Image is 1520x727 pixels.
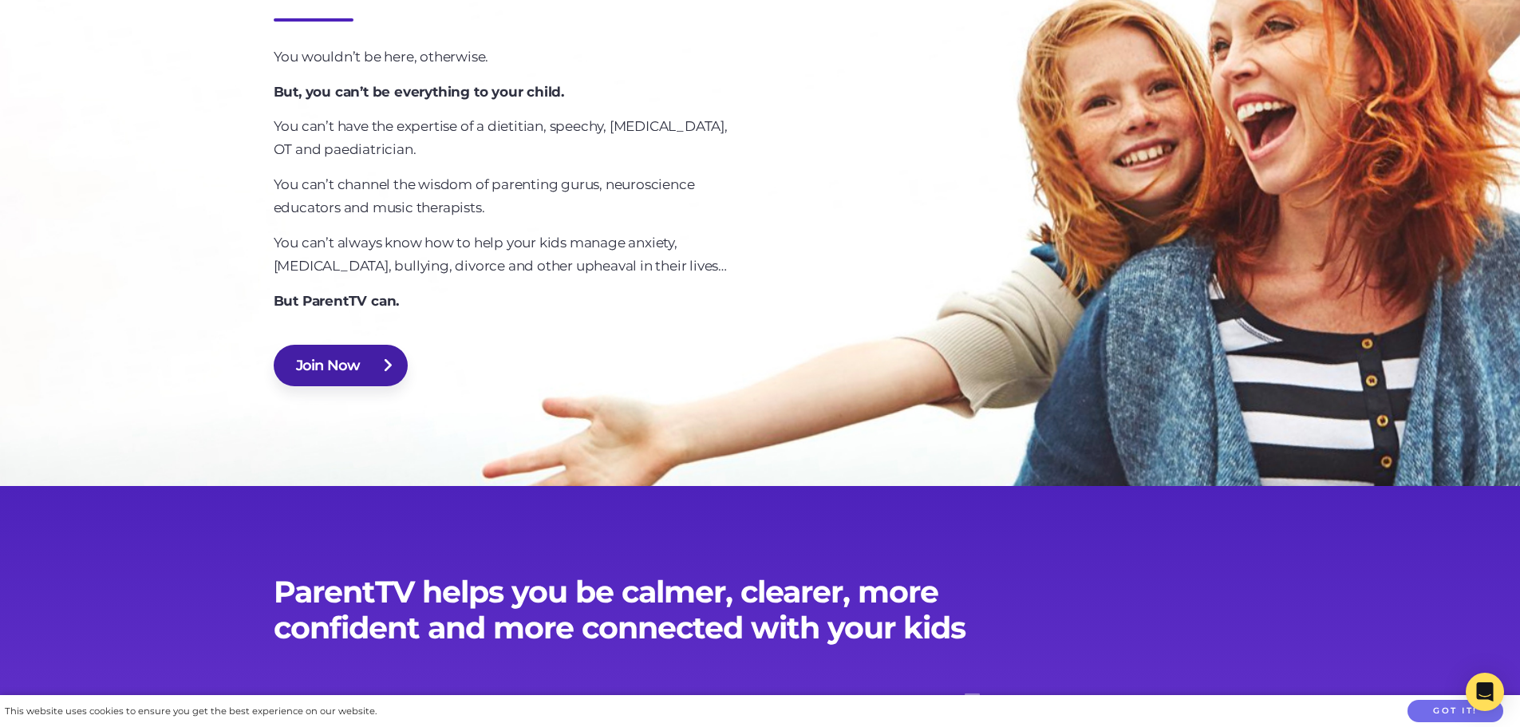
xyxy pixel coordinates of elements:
[274,345,409,386] a: Join Now
[274,574,1247,646] h2: ParentTV helps you be calmer, clearer, more confident and more connected with your kids
[274,45,760,69] p: You wouldn’t be here, otherwise.
[5,703,377,720] div: This website uses cookies to ensure you get the best experience on our website.
[1466,673,1504,711] div: Open Intercom Messenger
[274,115,760,161] p: You can’t have the expertise of a dietitian, speechy, [MEDICAL_DATA], OT and paediatrician.
[274,231,760,278] p: You can’t always know how to help your kids manage anxiety, [MEDICAL_DATA], bullying, divorce and...
[274,293,400,309] strong: But ParentTV can.
[274,173,760,219] p: You can’t channel the wisdom of parenting gurus, neuroscience educators and music therapists.
[1407,700,1503,723] button: Got it!
[274,84,564,100] strong: But, you can’t be everything to your child.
